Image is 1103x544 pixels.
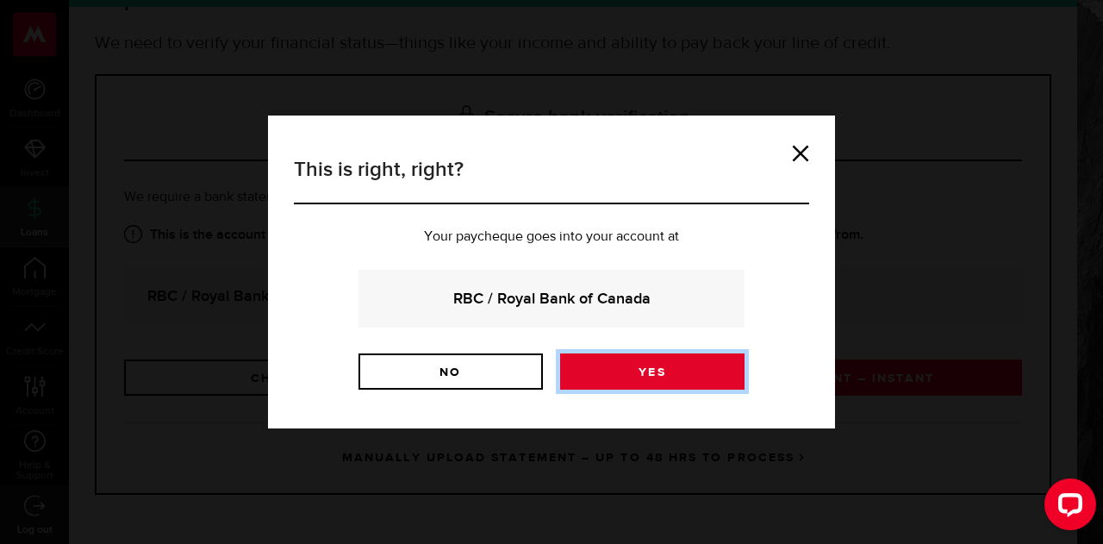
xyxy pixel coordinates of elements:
[382,287,721,310] strong: RBC / Royal Bank of Canada
[294,154,809,204] h3: This is right, right?
[294,230,809,244] p: Your paycheque goes into your account at
[560,353,745,390] a: Yes
[358,353,543,390] a: No
[1031,472,1103,544] iframe: LiveChat chat widget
